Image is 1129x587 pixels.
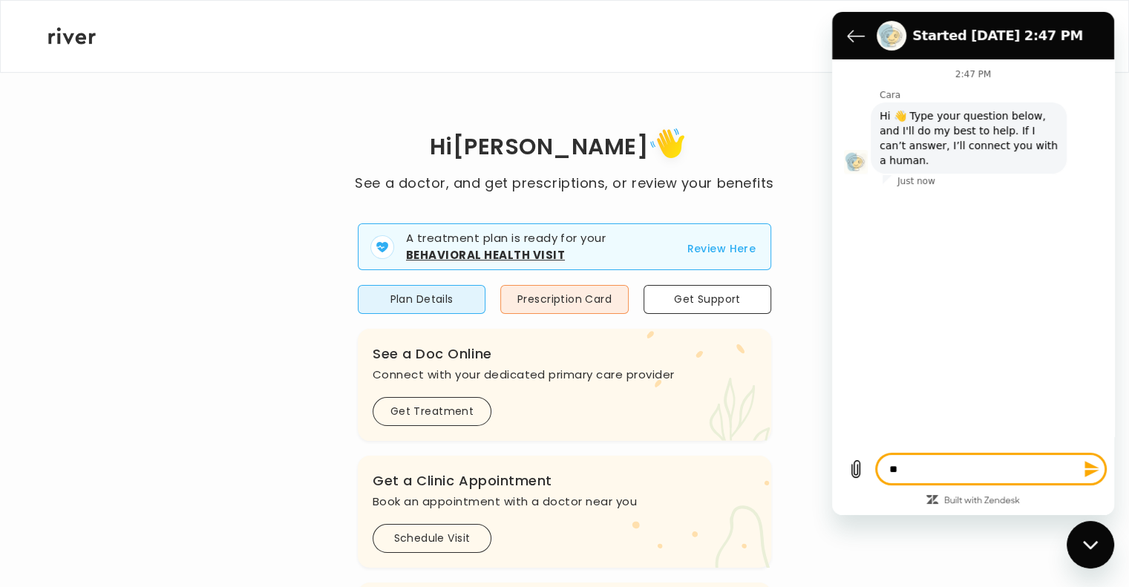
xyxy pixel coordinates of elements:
[373,524,491,553] button: Schedule Visit
[373,470,756,491] h3: Get a Clinic Appointment
[406,230,670,263] p: A treatment plan is ready for your
[373,364,756,385] p: Connect with your dedicated primary care provider
[687,240,756,258] button: Review Here
[406,247,565,263] strong: Behavioral Health Visit
[373,344,756,364] h3: See a Doc Online
[373,397,491,426] button: Get Treatment
[832,12,1114,515] iframe: Messaging window
[358,285,485,314] button: Plan Details
[1067,521,1114,568] iframe: Button to launch messaging window, conversation in progress
[500,285,628,314] button: Prescription Card
[644,285,771,314] button: Get Support
[373,491,756,512] p: Book an appointment with a doctor near you
[355,123,773,173] h1: Hi [PERSON_NAME]
[355,173,773,194] p: See a doctor, and get prescriptions, or review your benefits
